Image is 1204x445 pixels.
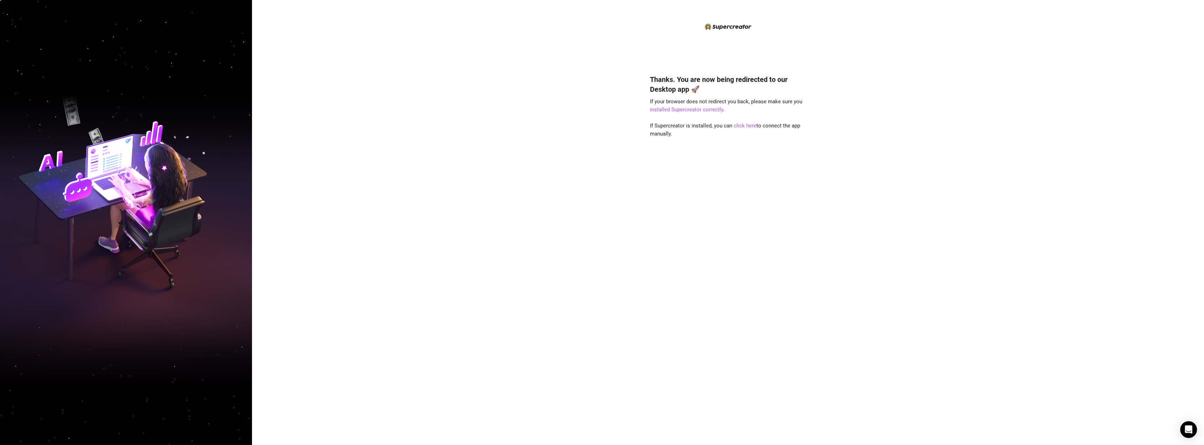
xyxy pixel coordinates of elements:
[650,123,800,137] span: If Supercreator is installed, you can to connect the app manually.
[734,123,756,129] a: click here
[650,98,802,113] span: If your browser does not redirect you back, please make sure you .
[705,23,751,30] img: logo-BBDzfeDw.svg
[650,106,723,113] a: installed Supercreator correctly
[650,75,806,94] h4: Thanks. You are now being redirected to our Desktop app 🚀
[1180,421,1197,438] div: Open Intercom Messenger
